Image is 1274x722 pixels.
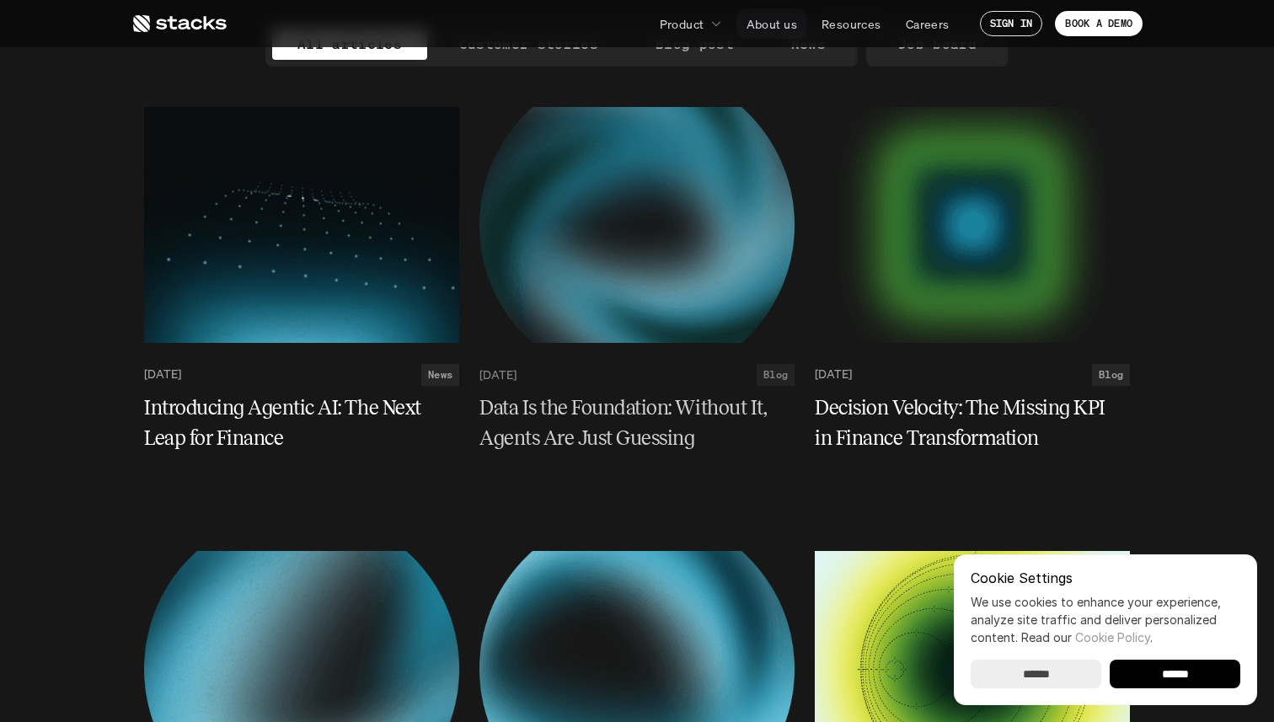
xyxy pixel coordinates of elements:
h5: Decision Velocity: The Missing KPI in Finance Transformation [815,393,1110,453]
p: Cookie Settings [971,571,1240,585]
a: [DATE]News [144,364,459,386]
p: Careers [906,15,950,33]
p: Product [660,15,704,33]
h5: Data Is the Foundation: Without It, Agents Are Just Guessing [479,393,774,453]
p: Resources [822,15,881,33]
a: Resources [811,8,891,39]
a: Careers [896,8,960,39]
a: [DATE]Blog [815,364,1130,386]
span: Read our . [1021,630,1153,644]
a: Cookie Policy [1075,630,1150,644]
a: Privacy Policy [253,76,325,89]
a: BOOK A DEMO [1055,11,1143,36]
h5: Introducing Agentic AI: The Next Leap for Finance [144,393,439,453]
p: SIGN IN [990,18,1033,29]
a: Decision Velocity: The Missing KPI in Finance Transformation [815,393,1130,453]
h2: Blog [1099,369,1123,381]
a: Introducing Agentic AI: The Next Leap for Finance [144,393,459,453]
p: [DATE] [815,367,852,382]
p: [DATE] [479,367,517,382]
p: We use cookies to enhance your experience, analyze site traffic and deliver personalized content. [971,593,1240,646]
h2: Blog [763,369,788,381]
a: SIGN IN [980,11,1043,36]
p: About us [747,15,797,33]
p: [DATE] [144,367,181,382]
a: About us [736,8,807,39]
a: Data Is the Foundation: Without It, Agents Are Just Guessing [479,393,795,453]
h2: News [428,369,452,381]
p: BOOK A DEMO [1065,18,1132,29]
a: [DATE]Blog [479,364,795,386]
